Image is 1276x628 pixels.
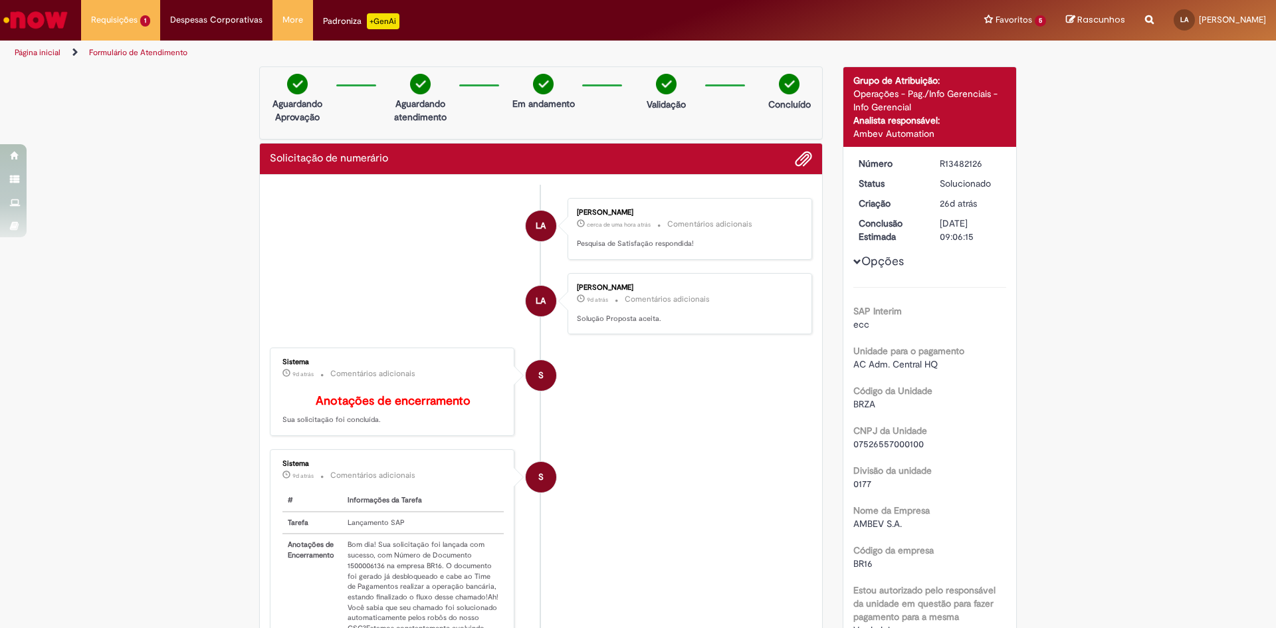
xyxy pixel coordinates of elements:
[587,296,608,304] time: 22/09/2025 09:36:09
[536,285,546,317] span: LA
[292,370,314,378] time: 22/09/2025 09:31:57
[768,98,811,111] p: Concluído
[625,294,710,305] small: Comentários adicionais
[996,13,1032,27] span: Favoritos
[10,41,841,65] ul: Trilhas de página
[330,368,415,379] small: Comentários adicionais
[849,157,930,170] dt: Número
[533,74,554,94] img: check-circle-green.png
[282,460,504,468] div: Sistema
[367,13,399,29] p: +GenAi
[853,74,1007,87] div: Grupo de Atribuição:
[292,472,314,480] time: 22/09/2025 09:31:55
[587,296,608,304] span: 9d atrás
[853,465,932,476] b: Divisão da unidade
[849,177,930,190] dt: Status
[587,221,651,229] span: cerca de uma hora atrás
[849,217,930,243] dt: Conclusão Estimada
[853,358,938,370] span: AC Adm. Central HQ
[1066,14,1125,27] a: Rascunhos
[853,127,1007,140] div: Ambev Automation
[853,438,924,450] span: 07526557000100
[853,398,875,410] span: BRZA
[526,462,556,492] div: System
[265,97,330,124] p: Aguardando Aprovação
[795,150,812,167] button: Adicionar anexos
[1077,13,1125,26] span: Rascunhos
[282,358,504,366] div: Sistema
[587,221,651,229] time: 30/09/2025 09:09:38
[853,305,902,317] b: SAP Interim
[656,74,677,94] img: check-circle-green.png
[538,360,544,391] span: S
[853,544,934,556] b: Código da empresa
[940,177,1002,190] div: Solucionado
[1199,14,1266,25] span: [PERSON_NAME]
[89,47,187,58] a: Formulário de Atendimento
[1035,15,1046,27] span: 5
[779,74,799,94] img: check-circle-green.png
[1180,15,1188,24] span: LA
[853,345,964,357] b: Unidade para o pagamento
[282,395,504,425] p: Sua solicitação foi concluída.
[536,210,546,242] span: LA
[853,318,869,330] span: ecc
[849,197,930,210] dt: Criação
[323,13,399,29] div: Padroniza
[940,157,1002,170] div: R13482126
[282,512,342,534] th: Tarefa
[853,478,871,490] span: 0177
[292,472,314,480] span: 9d atrás
[667,219,752,230] small: Comentários adicionais
[342,512,504,534] td: Lançamento SAP
[282,13,303,27] span: More
[410,74,431,94] img: check-circle-green.png
[512,97,575,110] p: Em andamento
[270,153,388,165] h2: Solicitação de numerário Histórico de tíquete
[853,584,996,623] b: Estou autorizado pelo responsável da unidade em questão para fazer pagamento para a mesma
[526,211,556,241] div: Liliana Almeida
[170,13,263,27] span: Despesas Corporativas
[342,490,504,512] th: Informações da Tarefa
[577,239,798,249] p: Pesquisa de Satisfação respondida!
[853,425,927,437] b: CNPJ da Unidade
[940,197,1002,210] div: 04/09/2025 16:05:03
[526,360,556,391] div: System
[15,47,60,58] a: Página inicial
[577,209,798,217] div: [PERSON_NAME]
[853,504,930,516] b: Nome da Empresa
[853,385,932,397] b: Código da Unidade
[853,518,902,530] span: AMBEV S.A.
[388,97,453,124] p: Aguardando atendimento
[940,197,977,209] time: 04/09/2025 16:05:03
[853,558,873,570] span: BR16
[577,284,798,292] div: [PERSON_NAME]
[577,314,798,324] p: Solução Proposta aceita.
[940,217,1002,243] div: [DATE] 09:06:15
[853,87,1007,114] div: Operações - Pag./Info Gerenciais - Info Gerencial
[538,461,544,493] span: S
[287,74,308,94] img: check-circle-green.png
[526,286,556,316] div: Liliana Almeida
[647,98,686,111] p: Validação
[91,13,138,27] span: Requisições
[140,15,150,27] span: 1
[940,197,977,209] span: 26d atrás
[316,393,471,409] b: Anotações de encerramento
[853,114,1007,127] div: Analista responsável:
[330,470,415,481] small: Comentários adicionais
[282,490,342,512] th: #
[292,370,314,378] span: 9d atrás
[1,7,70,33] img: ServiceNow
